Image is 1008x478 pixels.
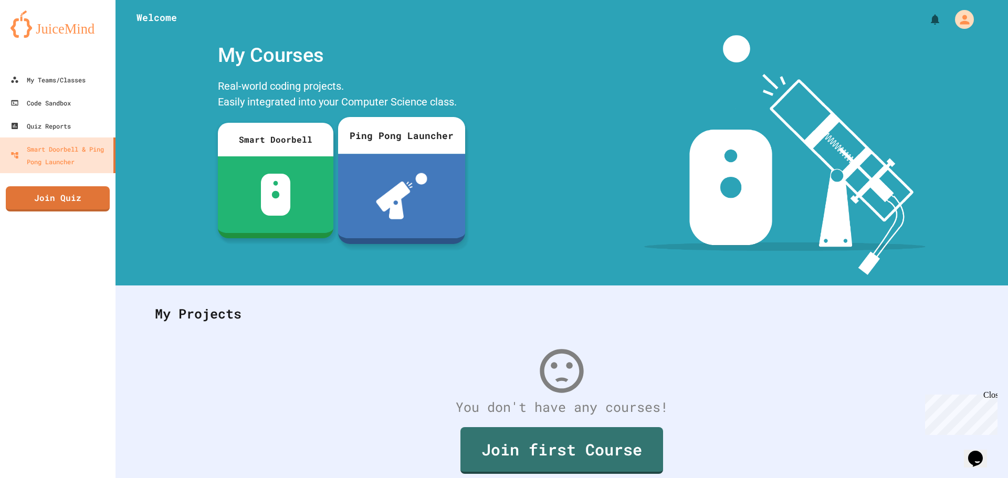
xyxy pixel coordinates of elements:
[10,97,71,109] div: Code Sandbox
[460,427,663,474] a: Join first Course
[10,143,109,168] div: Smart Doorbell & Ping Pong Launcher
[218,123,333,156] div: Smart Doorbell
[921,390,997,435] iframe: chat widget
[213,76,465,115] div: Real-world coding projects. Easily integrated into your Computer Science class.
[4,4,72,67] div: Chat with us now!Close
[144,293,979,334] div: My Projects
[338,117,465,154] div: Ping Pong Launcher
[10,10,105,38] img: logo-orange.svg
[213,35,465,76] div: My Courses
[944,7,976,31] div: My Account
[10,120,71,132] div: Quiz Reports
[376,173,427,219] img: ppl-with-ball.png
[144,397,979,417] div: You don't have any courses!
[10,73,86,86] div: My Teams/Classes
[644,35,926,275] img: banner-image-my-projects.png
[964,436,997,468] iframe: chat widget
[909,10,944,28] div: My Notifications
[261,174,291,216] img: sdb-white.svg
[6,186,110,211] a: Join Quiz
